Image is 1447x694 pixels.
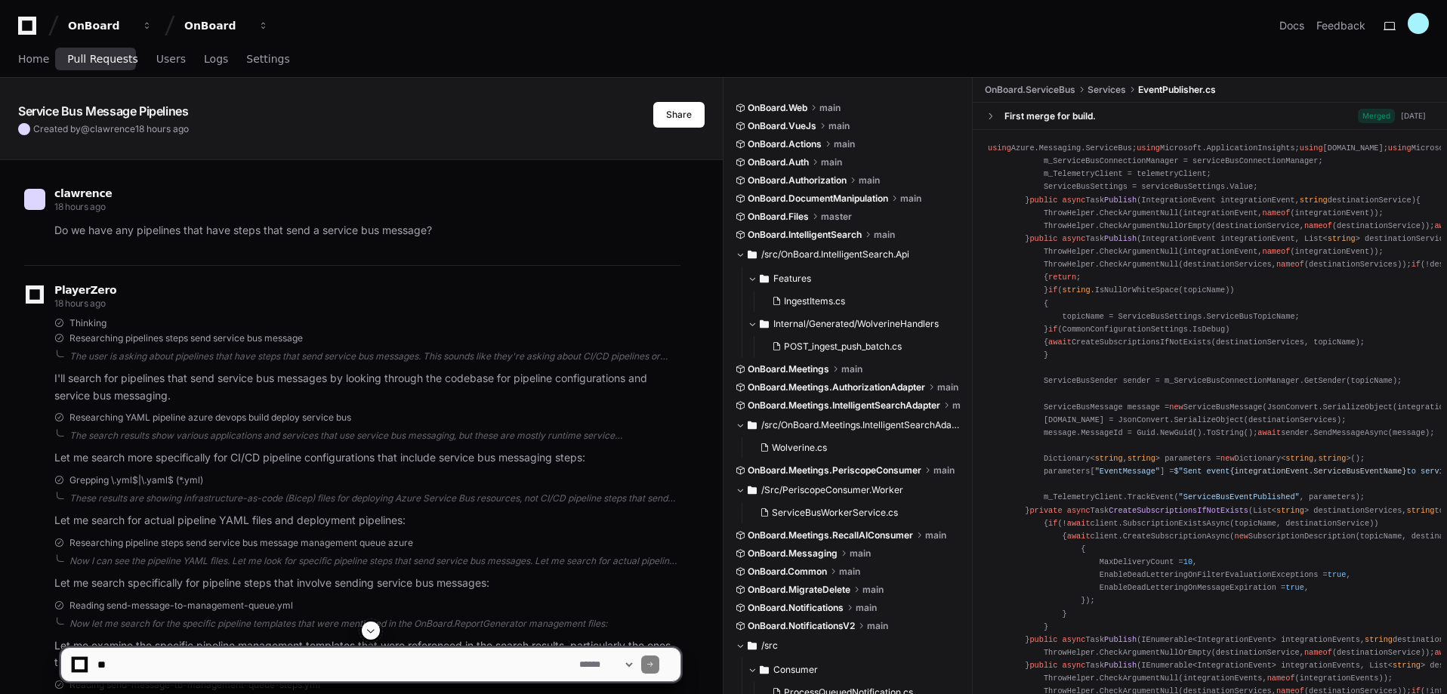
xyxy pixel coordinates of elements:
[54,370,680,405] p: I'll search for pipelines that send service bus messages by looking through the codebase for pipe...
[204,42,228,77] a: Logs
[1300,143,1323,153] span: using
[246,42,289,77] a: Settings
[69,317,106,329] span: Thinking
[748,120,816,132] span: OnBoard.VueJs
[748,584,850,596] span: OnBoard.MigrateDelete
[33,123,189,135] span: Created by
[1048,325,1057,334] span: if
[856,602,877,614] span: main
[754,437,952,458] button: Wolverine.cs
[1048,273,1076,282] span: return
[1104,234,1137,243] span: Publish
[67,54,137,63] span: Pull Requests
[1088,84,1126,96] span: Services
[1063,285,1091,295] span: string
[1048,519,1057,528] span: if
[933,464,955,477] span: main
[1169,403,1183,412] span: new
[821,156,842,168] span: main
[736,413,961,437] button: /src/OnBoard.Meetings.IntelligentSearchAdapter.Service/Configuration
[748,102,807,114] span: OnBoard.Web
[69,332,303,344] span: Researching pipelines steps send service bus message
[761,419,961,431] span: /src/OnBoard.Meetings.IntelligentSearchAdapter.Service/Configuration
[1029,196,1415,205] span: Task ( )
[69,412,351,424] span: Researching YAML pipeline azure devops build deploy service bus
[1104,196,1137,205] span: Publish
[988,143,1011,153] span: using
[68,18,133,33] div: OnBoard
[1029,506,1062,515] span: private
[748,620,855,632] span: OnBoard.NotificationsV2
[784,295,845,307] span: IngestItems.cs
[54,285,116,295] span: PlayerZero
[748,363,829,375] span: OnBoard.Meetings
[1179,492,1300,501] span: "ServiceBusEventPublished"
[69,618,680,630] div: Now let me search for the specific pipeline templates that were mentioned in the OnBoard.ReportGe...
[773,273,811,285] span: Features
[748,245,757,264] svg: Directory
[748,267,961,291] button: Features
[748,174,847,187] span: OnBoard.Authorization
[1304,221,1332,230] span: nameof
[1063,234,1086,243] span: async
[867,620,888,632] span: main
[54,187,113,199] span: clawrence
[1095,454,1123,463] span: string
[54,512,680,529] p: Let me search for actual pipeline YAML files and deployment pipelines:
[859,174,880,187] span: main
[1407,506,1435,515] span: string
[1067,532,1091,541] span: await
[748,547,838,560] span: OnBoard.Messaging
[62,12,159,39] button: OnBoard
[1300,196,1328,205] span: string
[69,537,413,549] span: Researching pipeline steps send service bus message management queue azure
[1235,532,1248,541] span: new
[178,12,275,39] button: OnBoard
[204,54,228,63] span: Logs
[1388,143,1412,153] span: using
[736,478,961,502] button: /Src/PeriscopeConsumer.Worker
[90,123,135,134] span: clawrence
[246,54,289,63] span: Settings
[54,575,680,592] p: Let me search specifically for pipeline steps that involve sending service bus messages:
[1276,260,1304,269] span: nameof
[1029,196,1057,205] span: public
[69,555,680,567] div: Now I can see the pipeline YAML files. Let me look for specific pipeline steps that send service ...
[1358,109,1395,123] span: Merged
[985,84,1075,96] span: OnBoard.ServiceBus
[1063,196,1086,205] span: async
[1137,143,1160,153] span: using
[18,42,49,77] a: Home
[784,341,902,353] span: POST_ingest_push_batch.cs
[900,193,921,205] span: main
[1128,454,1155,463] span: string
[184,18,249,33] div: OnBoard
[1262,247,1290,256] span: nameof
[748,602,844,614] span: OnBoard.Notifications
[1279,18,1304,33] a: Docs
[18,103,188,119] app-text-character-animate: Service Bus Message Pipelines
[653,102,705,128] button: Share
[760,315,769,333] svg: Directory
[819,102,841,114] span: main
[1048,285,1057,295] span: if
[1401,110,1426,122] div: [DATE]
[925,529,946,541] span: main
[1138,84,1216,96] span: EventPublisher.cs
[81,123,90,134] span: @
[1412,260,1421,269] span: if
[748,211,809,223] span: OnBoard.Files
[1318,454,1346,463] span: string
[748,381,925,393] span: OnBoard.Meetings.AuthorizationAdapter
[773,318,939,330] span: Internal/Generated/WolverineHandlers
[1183,557,1192,566] span: 10
[748,156,809,168] span: OnBoard.Auth
[772,507,898,519] span: ServiceBusWorkerService.cs
[821,211,852,223] span: master
[1285,454,1313,463] span: string
[69,474,203,486] span: Grepping \.yml$|\.yaml$ (*.yml)
[67,42,137,77] a: Pull Requests
[54,449,680,467] p: Let me search more specifically for CI/CD pipeline configurations that include service bus messag...
[748,416,757,434] svg: Directory
[754,502,952,523] button: ServiceBusWorkerService.cs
